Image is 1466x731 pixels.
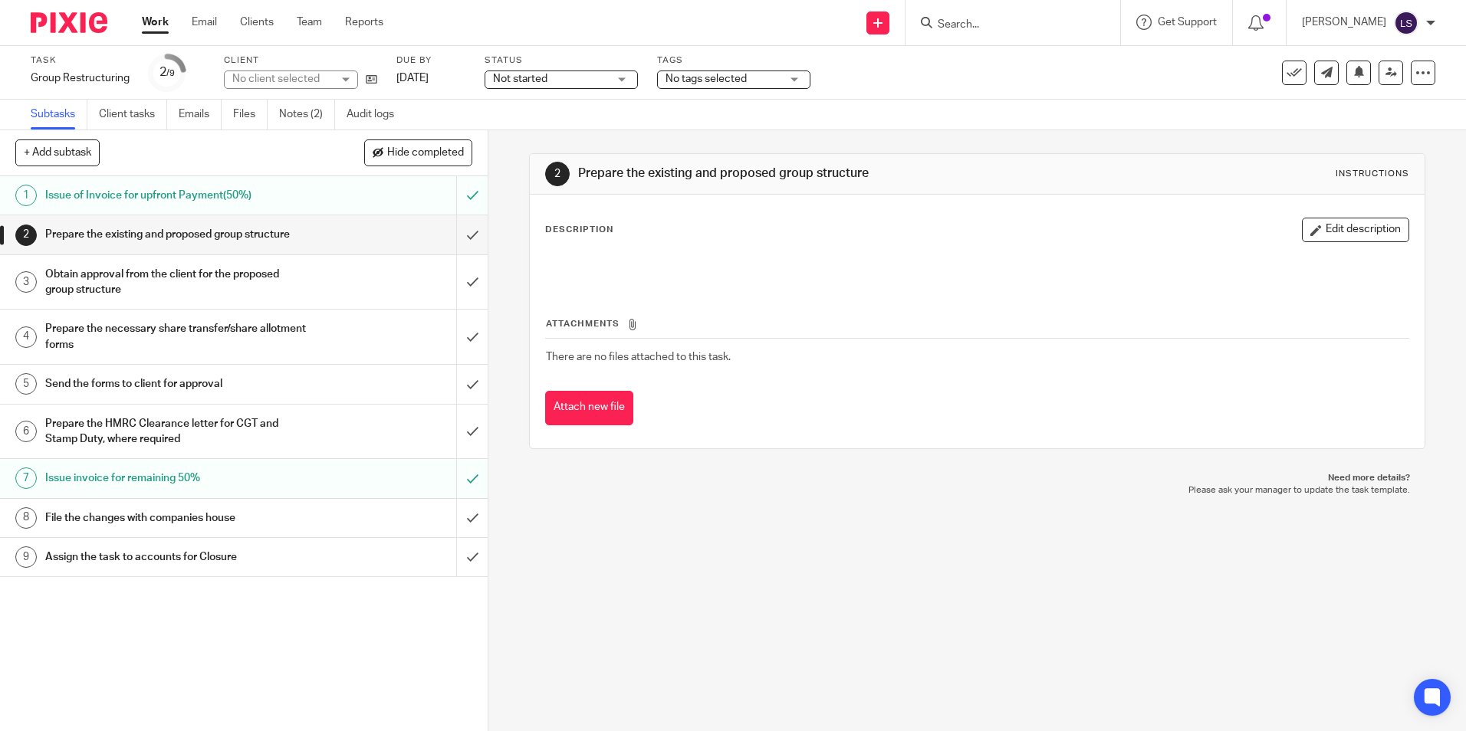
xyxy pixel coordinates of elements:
[31,12,107,33] img: Pixie
[15,421,37,442] div: 6
[578,166,1010,182] h1: Prepare the existing and proposed group structure
[279,100,335,129] a: Notes (2)
[179,100,222,129] a: Emails
[15,326,37,348] div: 4
[31,54,130,67] label: Task
[45,467,309,490] h1: Issue invoice for remaining 50%
[15,139,100,166] button: + Add subtask
[297,15,322,30] a: Team
[345,15,383,30] a: Reports
[1158,17,1217,28] span: Get Support
[15,271,37,293] div: 3
[45,372,309,395] h1: Send the forms to client for approval
[546,352,731,362] span: There are no files attached to this task.
[1336,168,1409,180] div: Instructions
[45,317,309,356] h1: Prepare the necessary share transfer/share allotment forms
[493,74,547,84] span: Not started
[99,100,167,129] a: Client tasks
[233,100,268,129] a: Files
[544,484,1409,497] p: Please ask your manager to update the task template.
[15,507,37,529] div: 8
[15,467,37,489] div: 7
[544,472,1409,484] p: Need more details?
[45,263,309,302] h1: Obtain approval from the client for the proposed group structure
[485,54,638,67] label: Status
[546,320,620,328] span: Attachments
[45,223,309,246] h1: Prepare the existing and proposed group structure
[1394,11,1418,35] img: svg%3E
[31,70,130,86] div: Group Restructuring
[545,224,613,236] p: Description
[166,69,175,77] small: /9
[396,73,429,84] span: [DATE]
[232,71,332,87] div: No client selected
[1302,15,1386,30] p: [PERSON_NAME]
[192,15,217,30] a: Email
[387,147,464,159] span: Hide completed
[936,18,1074,32] input: Search
[1302,218,1409,242] button: Edit description
[240,15,274,30] a: Clients
[224,54,377,67] label: Client
[657,54,810,67] label: Tags
[45,184,309,207] h1: Issue of Invoice for upfront Payment(50%)
[396,54,465,67] label: Due by
[45,412,309,451] h1: Prepare the HMRC Clearance letter for CGT and Stamp Duty, where required
[31,100,87,129] a: Subtasks
[545,162,570,186] div: 2
[347,100,406,129] a: Audit logs
[45,546,309,569] h1: Assign the task to accounts for Closure
[15,546,37,568] div: 9
[15,225,37,246] div: 2
[142,15,169,30] a: Work
[15,373,37,395] div: 5
[666,74,747,84] span: No tags selected
[159,64,175,81] div: 2
[15,185,37,206] div: 1
[364,139,472,166] button: Hide completed
[545,391,633,425] button: Attach new file
[45,506,309,529] h1: File the changes with companies house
